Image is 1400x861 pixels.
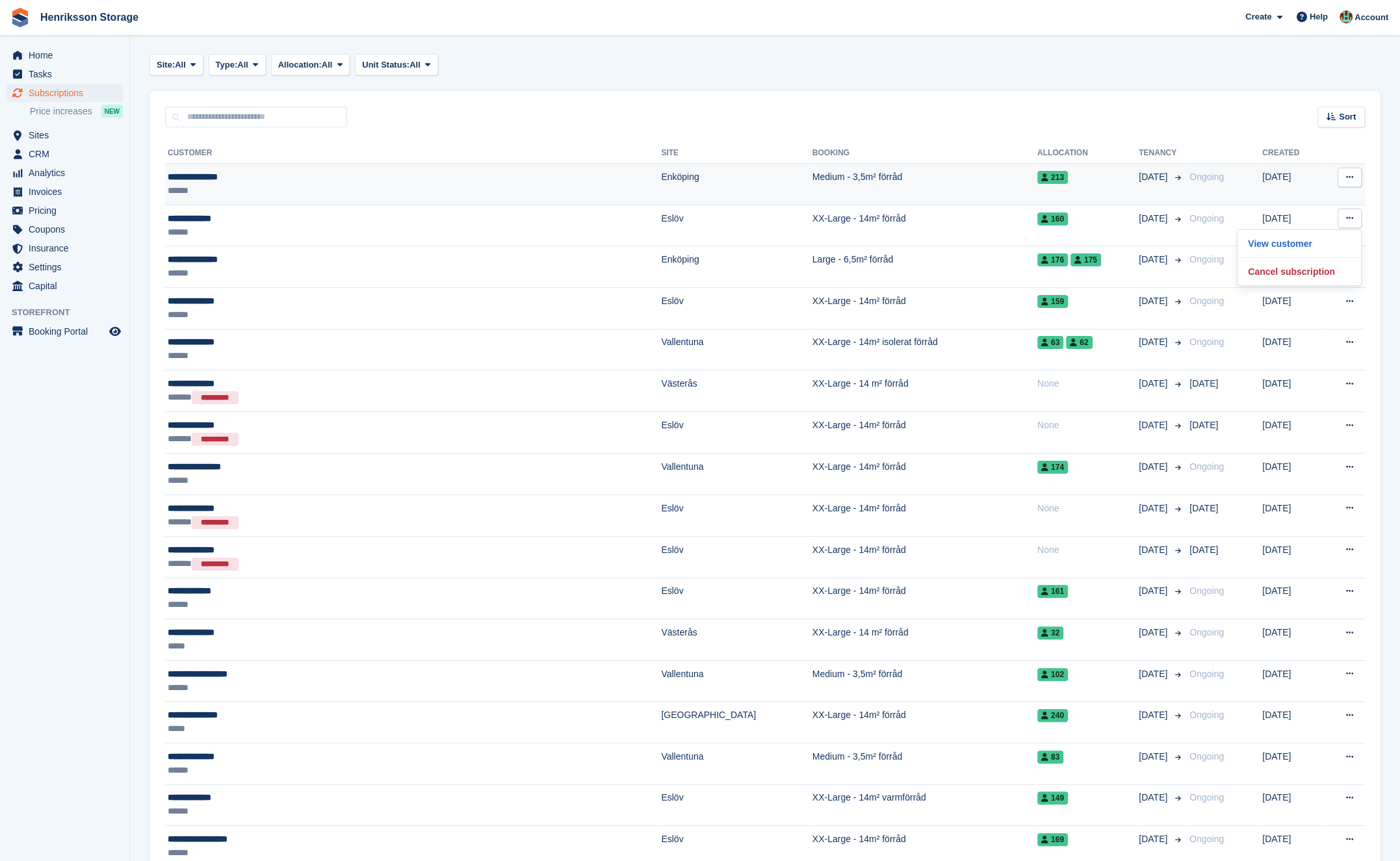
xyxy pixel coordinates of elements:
[175,58,186,71] span: All
[1070,253,1101,266] span: 175
[1189,585,1224,596] span: Ongoing
[149,54,203,75] button: Site: All
[29,84,107,102] span: Subscriptions
[661,702,812,743] td: [GEOGRAPHIC_DATA]
[1139,460,1170,474] span: [DATE]
[1262,143,1321,164] th: Created
[1139,418,1170,432] span: [DATE]
[812,619,1037,661] td: XX-Large - 14 m² förråd
[1037,668,1068,681] span: 102
[1139,543,1170,557] span: [DATE]
[1139,253,1170,266] span: [DATE]
[812,784,1037,826] td: XX-Large - 14m² varmförråd
[812,536,1037,578] td: XX-Large - 14m² förråd
[1262,164,1321,205] td: [DATE]
[812,164,1037,205] td: Medium - 3,5m² förråd
[29,277,107,295] span: Capital
[1262,370,1321,412] td: [DATE]
[1262,660,1321,702] td: [DATE]
[6,84,123,102] a: menu
[29,220,107,238] span: Coupons
[209,54,266,75] button: Type: All
[1037,626,1063,639] span: 32
[1355,11,1388,24] span: Account
[661,143,812,164] th: Site
[1037,585,1068,598] span: 161
[157,58,175,71] span: Site:
[30,105,92,118] span: Price increases
[812,743,1037,785] td: Medium - 3,5m² förråd
[812,143,1037,164] th: Booking
[1262,454,1321,495] td: [DATE]
[1189,378,1218,389] span: [DATE]
[1139,832,1170,846] span: [DATE]
[29,239,107,257] span: Insurance
[409,58,421,71] span: All
[812,495,1037,536] td: XX-Large - 14m² förråd
[1139,502,1170,515] span: [DATE]
[6,220,123,238] a: menu
[355,54,437,75] button: Unit Status: All
[1139,708,1170,722] span: [DATE]
[812,578,1037,619] td: XX-Large - 14m² förråd
[1189,792,1224,803] span: Ongoing
[1262,784,1321,826] td: [DATE]
[1189,420,1218,430] span: [DATE]
[661,619,812,661] td: Västerås
[29,46,107,64] span: Home
[812,205,1037,246] td: XX-Large - 14m² förråd
[29,258,107,276] span: Settings
[1189,337,1224,347] span: Ongoing
[1189,710,1224,720] span: Ongoing
[1189,213,1224,224] span: Ongoing
[165,143,661,164] th: Customer
[1037,295,1068,308] span: 159
[1139,143,1184,164] th: Tenancy
[1037,418,1139,432] div: None
[29,126,107,144] span: Sites
[1262,412,1321,454] td: [DATE]
[1189,627,1224,637] span: Ongoing
[1037,543,1139,557] div: None
[1139,212,1170,225] span: [DATE]
[661,164,812,205] td: Enköping
[6,201,123,220] a: menu
[101,105,123,118] div: NEW
[1189,669,1224,679] span: Ongoing
[6,258,123,276] a: menu
[6,46,123,64] a: menu
[1037,212,1068,225] span: 160
[661,454,812,495] td: Vallentuna
[12,306,129,319] span: Storefront
[1262,619,1321,661] td: [DATE]
[1066,336,1092,349] span: 62
[661,246,812,288] td: Enköping
[1037,751,1063,764] span: 83
[29,201,107,220] span: Pricing
[812,370,1037,412] td: XX-Large - 14 m² förråd
[1189,461,1224,472] span: Ongoing
[1243,263,1356,280] p: Cancel subscription
[1262,287,1321,329] td: [DATE]
[1340,10,1353,23] img: Isak Martinelle
[1139,584,1170,598] span: [DATE]
[107,324,123,339] a: Preview store
[661,495,812,536] td: Eslöv
[1139,294,1170,308] span: [DATE]
[1189,751,1224,762] span: Ongoing
[1262,329,1321,370] td: [DATE]
[6,322,123,341] a: menu
[1037,461,1068,474] span: 174
[812,246,1037,288] td: Large - 6,5m² förråd
[1189,834,1224,844] span: Ongoing
[1189,545,1218,555] span: [DATE]
[6,145,123,163] a: menu
[6,183,123,201] a: menu
[362,58,409,71] span: Unit Status:
[6,239,123,257] a: menu
[29,322,107,341] span: Booking Portal
[1243,235,1356,252] a: View customer
[6,126,123,144] a: menu
[1139,335,1170,349] span: [DATE]
[1139,667,1170,681] span: [DATE]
